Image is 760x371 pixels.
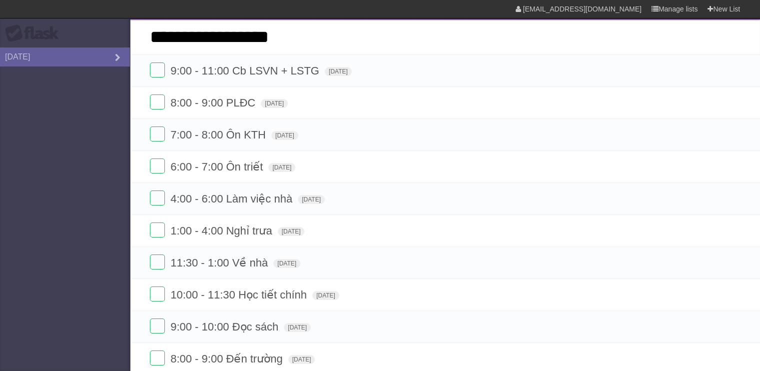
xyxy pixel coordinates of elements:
label: Done [150,286,165,301]
span: [DATE] [278,227,305,236]
span: 9:00 - 11:00 Cb LSVN + LSTG [170,64,322,77]
span: [DATE] [288,355,315,364]
label: Done [150,190,165,205]
span: [DATE] [312,291,339,300]
span: 10:00 - 11:30 Học tiết chính [170,288,309,301]
label: Done [150,350,165,365]
span: [DATE] [271,131,298,140]
span: 9:00 - 10:00 Đọc sách [170,320,281,333]
span: 1:00 - 4:00 Nghỉ trưa [170,224,274,237]
span: 7:00 - 8:00 Ôn KTH [170,128,268,141]
span: [DATE] [284,323,311,332]
label: Done [150,62,165,77]
span: [DATE] [268,163,295,172]
span: [DATE] [273,259,300,268]
span: 4:00 - 6:00 Làm việc nhà [170,192,295,205]
label: Done [150,318,165,333]
span: [DATE] [261,99,288,108]
label: Done [150,126,165,141]
span: 6:00 - 7:00 Ôn triết [170,160,265,173]
label: Done [150,222,165,237]
span: 11:30 - 1:00 Về nhà [170,256,270,269]
span: [DATE] [325,67,352,76]
span: 8:00 - 9:00 PLĐC [170,96,258,109]
span: 8:00 - 9:00 Đến trường [170,352,285,365]
span: [DATE] [298,195,325,204]
label: Done [150,254,165,269]
div: Flask [5,24,65,42]
label: Done [150,94,165,109]
label: Done [150,158,165,173]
